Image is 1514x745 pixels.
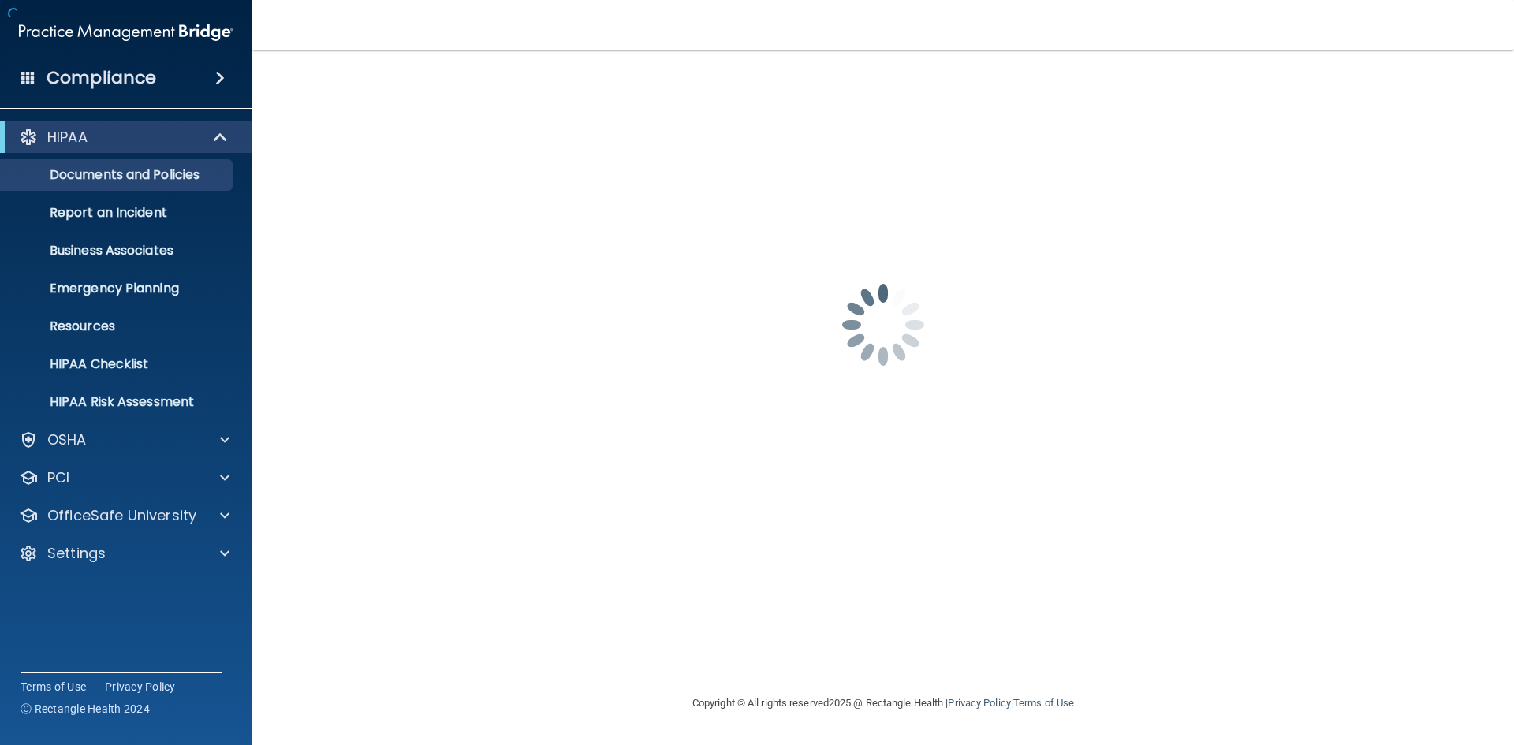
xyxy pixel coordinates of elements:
[10,318,226,334] p: Resources
[804,246,962,404] img: spinner.e123f6fc.gif
[21,679,86,695] a: Terms of Use
[47,468,69,487] p: PCI
[10,167,226,183] p: Documents and Policies
[10,243,226,259] p: Business Associates
[595,678,1171,728] div: Copyright © All rights reserved 2025 @ Rectangle Health | |
[19,544,229,563] a: Settings
[19,17,233,48] img: PMB logo
[10,394,226,410] p: HIPAA Risk Assessment
[47,67,156,89] h4: Compliance
[1241,633,1495,696] iframe: Drift Widget Chat Controller
[47,430,87,449] p: OSHA
[10,205,226,221] p: Report an Incident
[47,506,196,525] p: OfficeSafe University
[948,697,1010,709] a: Privacy Policy
[10,356,226,372] p: HIPAA Checklist
[19,128,229,147] a: HIPAA
[1013,697,1074,709] a: Terms of Use
[10,281,226,296] p: Emergency Planning
[47,544,106,563] p: Settings
[21,701,150,717] span: Ⓒ Rectangle Health 2024
[19,506,229,525] a: OfficeSafe University
[19,430,229,449] a: OSHA
[19,468,229,487] a: PCI
[105,679,176,695] a: Privacy Policy
[47,128,88,147] p: HIPAA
